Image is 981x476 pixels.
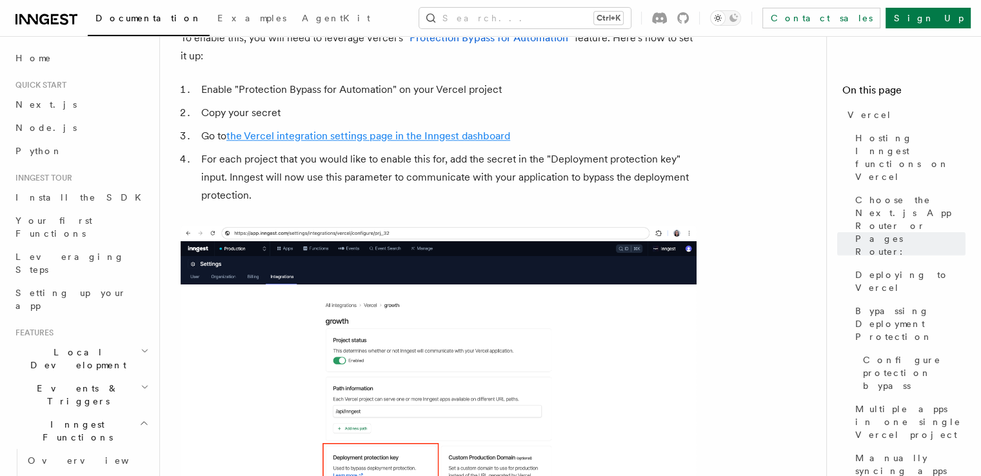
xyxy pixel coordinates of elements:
span: Vercel [847,108,892,121]
a: the Vercel integration settings page in the Inngest dashboard [226,130,510,142]
a: AgentKit [294,4,378,35]
button: Search...Ctrl+K [419,8,631,28]
span: Inngest tour [10,173,72,183]
span: Features [10,328,54,338]
span: Hosting Inngest functions on Vercel [855,132,966,183]
span: Bypassing Deployment Protection [855,304,966,343]
a: Hosting Inngest functions on Vercel [850,126,966,188]
span: Quick start [10,80,66,90]
a: Install the SDK [10,186,152,209]
a: Protection Bypass for Automation [410,32,568,44]
span: Install the SDK [15,192,149,203]
a: Next.js [10,93,152,116]
button: Inngest Functions [10,413,152,449]
a: Python [10,139,152,163]
a: Deploying to Vercel [850,263,966,299]
span: Your first Functions [15,215,92,239]
span: Events & Triggers [10,382,141,408]
li: Enable "Protection Bypass for Automation" on your Vercel project [197,81,697,99]
span: Deploying to Vercel [855,268,966,294]
span: Inngest Functions [10,418,139,444]
a: Contact sales [762,8,880,28]
a: Bypassing Deployment Protection [850,299,966,348]
a: Multiple apps in one single Vercel project [850,397,966,446]
a: Configure protection bypass [858,348,966,397]
span: Next.js [15,99,77,110]
a: Documentation [88,4,210,36]
li: Copy your secret [197,104,697,122]
p: To enable this, you will need to leverage Vercel's " " feature. Here's how to set it up: [181,29,697,65]
span: Setting up your app [15,288,126,311]
kbd: Ctrl+K [594,12,623,25]
a: Vercel [842,103,966,126]
li: Go to [197,127,697,145]
a: Home [10,46,152,70]
span: Leveraging Steps [15,252,124,275]
span: Examples [217,13,286,23]
a: Examples [210,4,294,35]
span: Choose the Next.js App Router or Pages Router: [855,193,966,258]
button: Events & Triggers [10,377,152,413]
a: Choose the Next.js App Router or Pages Router: [850,188,966,263]
span: Python [15,146,63,156]
span: Configure protection bypass [863,353,966,392]
span: Node.js [15,123,77,133]
a: Overview [23,449,152,472]
a: Node.js [10,116,152,139]
span: Home [15,52,52,64]
a: Leveraging Steps [10,245,152,281]
span: AgentKit [302,13,370,23]
span: Documentation [95,13,202,23]
button: Local Development [10,341,152,377]
span: Overview [28,455,161,466]
a: Setting up your app [10,281,152,317]
a: Sign Up [886,8,971,28]
h4: On this page [842,83,966,103]
span: Local Development [10,346,141,372]
a: Your first Functions [10,209,152,245]
button: Toggle dark mode [710,10,741,26]
span: Multiple apps in one single Vercel project [855,402,966,441]
li: For each project that you would like to enable this for, add the secret in the "Deployment protec... [197,150,697,204]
